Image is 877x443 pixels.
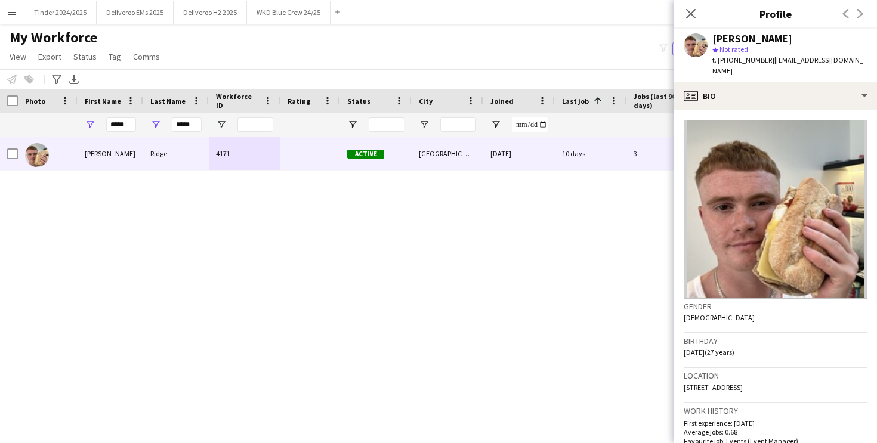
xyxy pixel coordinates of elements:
a: Export [33,49,66,64]
span: My Workforce [10,29,97,47]
span: Rating [288,97,310,106]
button: Deliveroo H2 2025 [174,1,247,24]
input: City Filter Input [440,117,476,132]
a: Status [69,49,101,64]
input: First Name Filter Input [106,117,136,132]
span: View [10,51,26,62]
button: Open Filter Menu [85,119,95,130]
button: Everyone9,766 [672,42,732,56]
button: Open Filter Menu [347,119,358,130]
button: Open Filter Menu [419,119,430,130]
div: 10 days [555,137,626,170]
button: Open Filter Menu [216,119,227,130]
span: Joined [490,97,514,106]
p: First experience: [DATE] [684,419,867,427]
div: Bio [674,82,877,110]
div: 3 [626,137,704,170]
span: Workforce ID [216,92,259,110]
h3: Profile [674,6,877,21]
a: Comms [128,49,165,64]
button: WKD Blue Crew 24/25 [247,1,331,24]
span: Status [347,97,370,106]
app-action-btn: Advanced filters [50,72,64,86]
h3: Work history [684,405,867,416]
div: 4171 [209,137,280,170]
span: Last job [562,97,589,106]
input: Workforce ID Filter Input [237,117,273,132]
button: Tinder 2024/2025 [24,1,97,24]
span: Status [73,51,97,62]
div: [GEOGRAPHIC_DATA] [412,137,483,170]
input: Last Name Filter Input [172,117,202,132]
img: James Ridge [25,143,49,167]
div: [DATE] [483,137,555,170]
input: Status Filter Input [369,117,404,132]
h3: Birthday [684,336,867,346]
span: Photo [25,97,45,106]
span: Export [38,51,61,62]
span: First Name [85,97,121,106]
span: [DEMOGRAPHIC_DATA] [684,313,755,322]
a: View [5,49,31,64]
span: Comms [133,51,160,62]
img: Crew avatar or photo [684,120,867,299]
span: Active [347,150,384,159]
h3: Location [684,370,867,381]
h3: Gender [684,301,867,312]
span: Not rated [719,45,748,54]
span: Jobs (last 90 days) [634,92,683,110]
span: | [EMAIL_ADDRESS][DOMAIN_NAME] [712,55,863,75]
span: Tag [109,51,121,62]
div: Ridge [143,137,209,170]
span: [STREET_ADDRESS] [684,383,743,392]
span: [DATE] (27 years) [684,348,734,357]
div: [PERSON_NAME] [78,137,143,170]
input: Joined Filter Input [512,117,548,132]
div: [PERSON_NAME] [712,33,792,44]
button: Open Filter Menu [150,119,161,130]
button: Open Filter Menu [490,119,501,130]
p: Average jobs: 0.68 [684,427,867,436]
span: Last Name [150,97,186,106]
a: Tag [104,49,126,64]
app-action-btn: Export XLSX [67,72,81,86]
span: City [419,97,433,106]
button: Deliveroo EMs 2025 [97,1,174,24]
span: t. [PHONE_NUMBER] [712,55,774,64]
